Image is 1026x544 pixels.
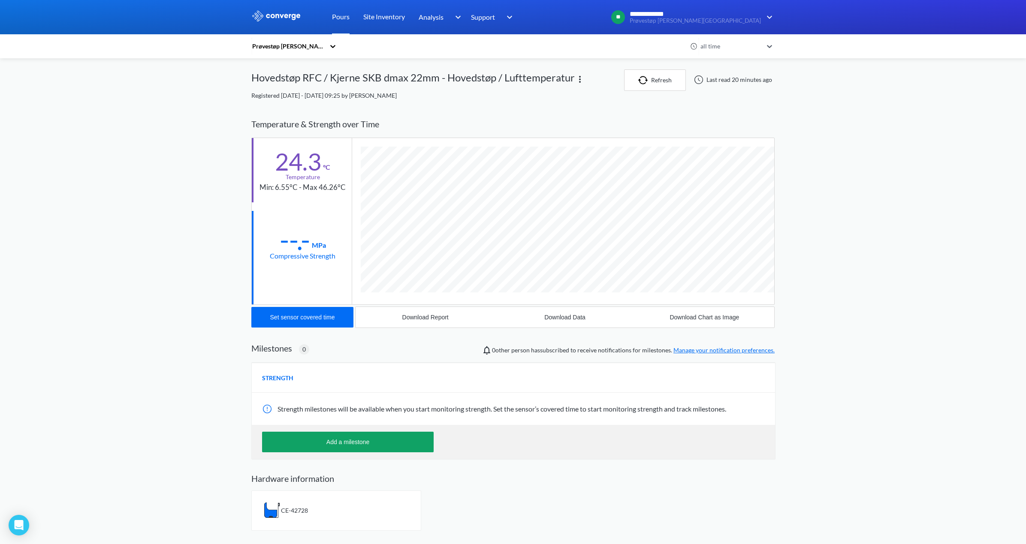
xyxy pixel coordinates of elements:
button: Add a milestone [262,432,434,452]
span: Prøvestøp [PERSON_NAME][GEOGRAPHIC_DATA] [630,18,761,24]
img: downArrow.svg [450,12,463,22]
img: notifications-icon.svg [482,345,492,355]
h2: Milestones [251,343,292,353]
button: Download Data [495,307,634,328]
span: STRENGTH [262,373,293,383]
span: person has subscribed to receive notifications for milestones. [492,346,775,355]
div: all time [698,42,763,51]
button: Download Chart as Image [635,307,774,328]
div: Min: 6.55°C - Max 46.26°C [260,182,346,193]
span: Registered [DATE] - [DATE] 09:25 by [PERSON_NAME] [251,92,397,99]
h2: Hardware information [251,473,775,484]
img: more.svg [575,74,585,84]
img: logo_ewhite.svg [251,10,301,21]
div: Prøvestøp [PERSON_NAME][GEOGRAPHIC_DATA] [251,42,325,51]
button: Set sensor covered time [251,307,353,328]
div: 24.3 [275,151,321,172]
button: Download Report [356,307,495,328]
div: Download Report [402,314,449,321]
img: downArrow.svg [761,12,775,22]
a: Manage your notification preferences. [673,346,775,354]
img: icon-hardware-embedded-tail.svg [262,501,281,520]
span: CE-42728 [281,507,308,514]
img: icon-refresh.svg [638,76,651,84]
div: --.- [280,229,310,250]
div: Temperature & Strength over Time [251,111,775,138]
div: Last read 20 minutes ago [689,75,775,85]
img: downArrow.svg [501,12,515,22]
div: Open Intercom Messenger [9,515,29,535]
span: 0 [302,345,306,354]
span: 0 other [492,346,510,354]
div: Download Data [544,314,585,321]
span: Analysis [419,12,444,22]
button: Refresh [624,69,686,91]
div: Hovedstøp RFC / Kjerne SKB dmax 22mm - Hovedstøp / Lufttemperatur [251,69,575,91]
span: Strength milestones will be available when you start monitoring strength. Set the sensor’s covere... [278,405,726,413]
img: icon-clock.svg [690,42,698,50]
span: Support [471,12,495,22]
div: Download Chart as Image [670,314,739,321]
div: Temperature [286,172,320,182]
div: Compressive Strength [270,250,335,261]
div: Set sensor covered time [270,314,335,321]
